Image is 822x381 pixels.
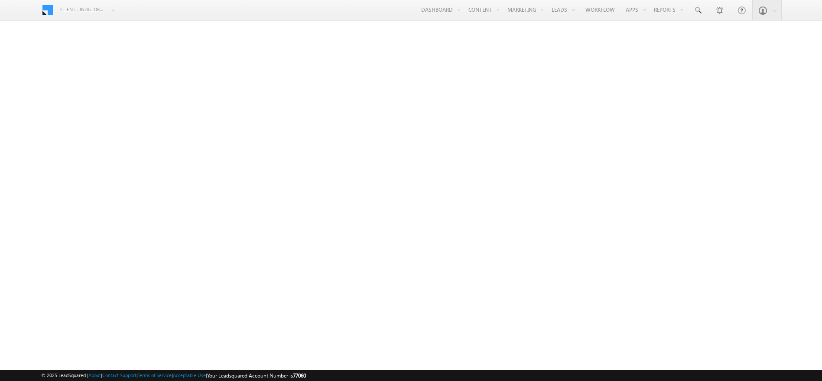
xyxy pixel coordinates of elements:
a: Acceptable Use [173,372,206,378]
a: About [88,372,101,378]
span: © 2025 LeadSquared | | | | | [41,371,306,380]
a: Terms of Service [138,372,172,378]
span: Your Leadsquared Account Number is [207,372,306,379]
a: Contact Support [102,372,136,378]
span: 77060 [293,372,306,379]
span: Client - indglobal1 (77060) [60,5,106,14]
